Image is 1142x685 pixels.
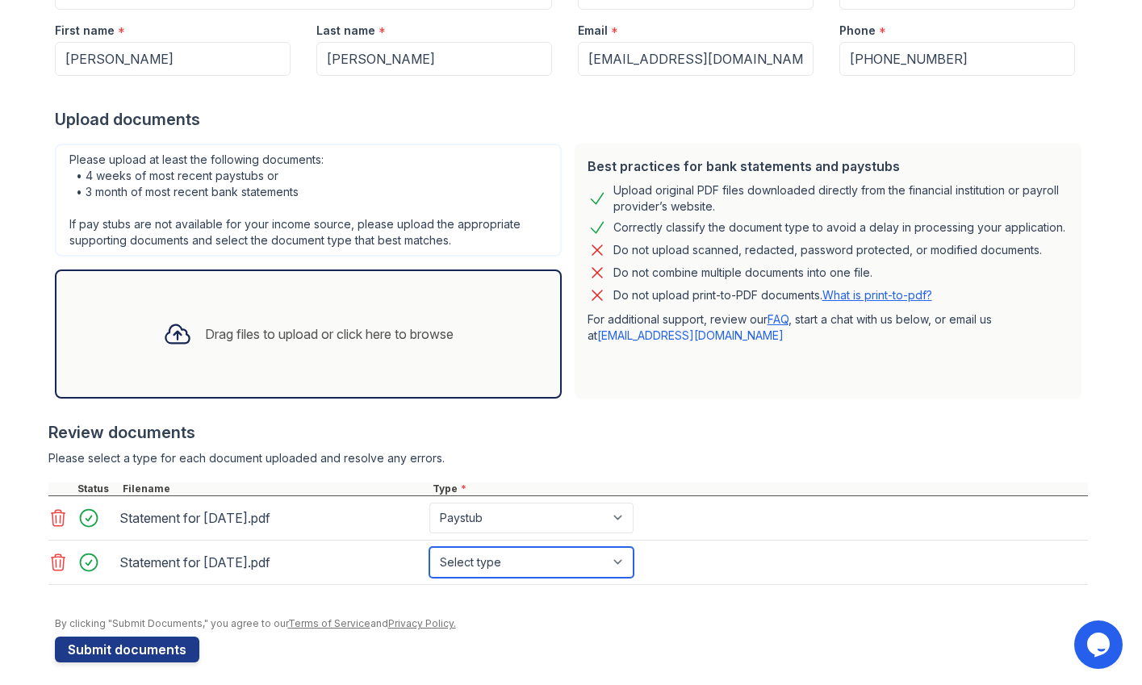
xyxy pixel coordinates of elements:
[55,637,199,662] button: Submit documents
[119,482,429,495] div: Filename
[288,617,370,629] a: Terms of Service
[55,108,1088,131] div: Upload documents
[768,312,789,326] a: FAQ
[613,240,1042,260] div: Do not upload scanned, redacted, password protected, or modified documents.
[48,450,1088,466] div: Please select a type for each document uploaded and resolve any errors.
[1074,620,1126,669] iframe: chat widget
[55,23,115,39] label: First name
[613,287,932,303] p: Do not upload print-to-PDF documents.
[55,617,1088,630] div: By clicking "Submit Documents," you agree to our and
[205,324,454,344] div: Drag files to upload or click here to browse
[613,218,1065,237] div: Correctly classify the document type to avoid a delay in processing your application.
[613,182,1069,215] div: Upload original PDF files downloaded directly from the financial institution or payroll provider’...
[316,23,375,39] label: Last name
[48,421,1088,444] div: Review documents
[429,482,1088,495] div: Type
[597,328,784,342] a: [EMAIL_ADDRESS][DOMAIN_NAME]
[578,23,608,39] label: Email
[55,144,562,257] div: Please upload at least the following documents: • 4 weeks of most recent paystubs or • 3 month of...
[613,263,872,282] div: Do not combine multiple documents into one file.
[74,482,119,495] div: Status
[388,617,456,629] a: Privacy Policy.
[588,311,1069,344] p: For additional support, review our , start a chat with us below, or email us at
[119,549,423,575] div: Statement for [DATE].pdf
[822,288,932,302] a: What is print-to-pdf?
[839,23,876,39] label: Phone
[119,505,423,531] div: Statement for [DATE].pdf
[588,157,1069,176] div: Best practices for bank statements and paystubs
